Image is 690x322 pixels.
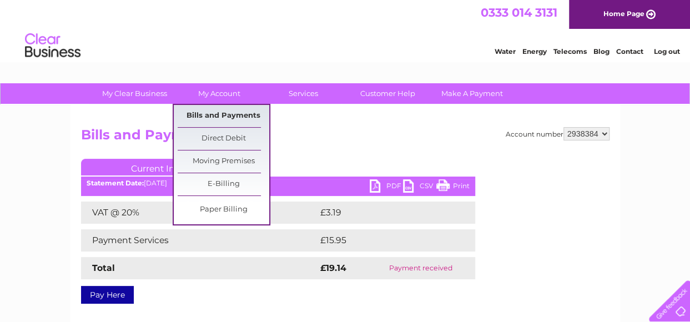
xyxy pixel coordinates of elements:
[178,105,269,127] a: Bills and Payments
[178,173,269,195] a: E-Billing
[81,202,318,224] td: VAT @ 20%
[522,47,547,56] a: Energy
[81,179,475,187] div: [DATE]
[370,179,403,195] a: PDF
[318,229,452,251] td: £15.95
[426,83,518,104] a: Make A Payment
[481,6,557,19] a: 0333 014 3131
[403,179,436,195] a: CSV
[173,83,265,104] a: My Account
[81,286,134,304] a: Pay Here
[318,202,448,224] td: £3.19
[89,83,180,104] a: My Clear Business
[258,83,349,104] a: Services
[616,47,643,56] a: Contact
[342,83,434,104] a: Customer Help
[506,127,610,140] div: Account number
[92,263,115,273] strong: Total
[178,128,269,150] a: Direct Debit
[320,263,346,273] strong: £19.14
[367,257,475,279] td: Payment received
[81,229,318,251] td: Payment Services
[24,29,81,63] img: logo.png
[178,199,269,221] a: Paper Billing
[178,150,269,173] a: Moving Premises
[436,179,470,195] a: Print
[553,47,587,56] a: Telecoms
[593,47,610,56] a: Blog
[653,47,679,56] a: Log out
[81,159,248,175] a: Current Invoice
[87,179,144,187] b: Statement Date:
[495,47,516,56] a: Water
[83,6,608,54] div: Clear Business is a trading name of Verastar Limited (registered in [GEOGRAPHIC_DATA] No. 3667643...
[81,127,610,148] h2: Bills and Payments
